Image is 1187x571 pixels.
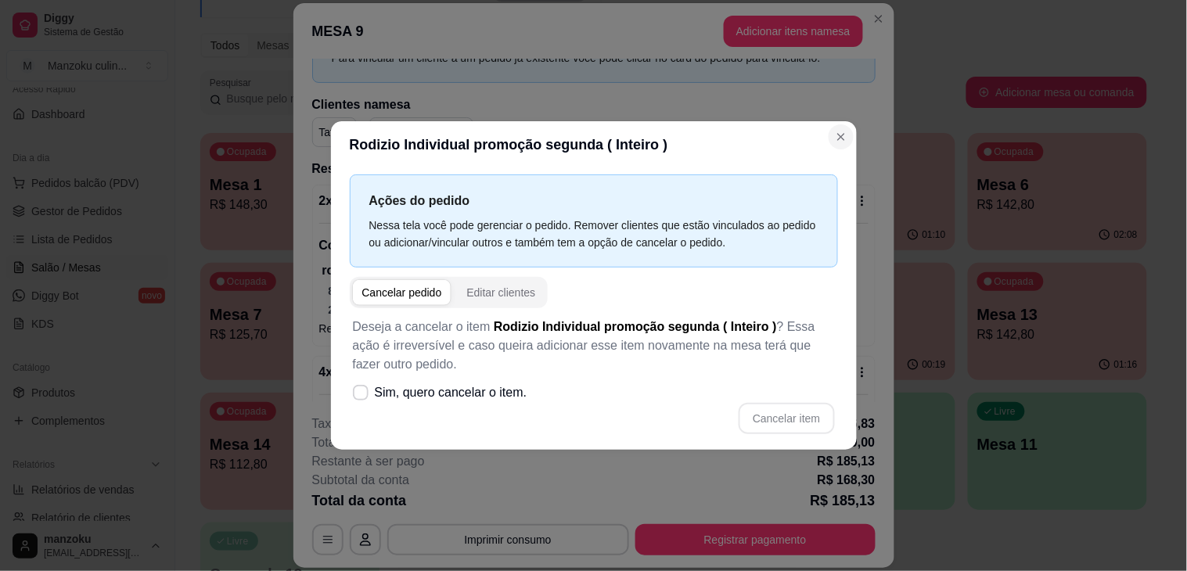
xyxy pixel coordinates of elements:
div: Editar clientes [466,285,535,300]
p: Deseja a cancelar o item ? Essa ação é irreversível e caso queira adicionar esse item novamente n... [353,318,835,374]
div: Cancelar pedido [362,285,442,300]
div: Nessa tela você pode gerenciar o pedido. Remover clientes que estão vinculados ao pedido ou adici... [369,217,818,251]
p: Ações do pedido [369,191,818,210]
header: Rodizio Individual promoção segunda ( Inteiro ) [331,121,857,168]
span: Sim, quero cancelar o item. [375,383,527,402]
span: Rodizio Individual promoção segunda ( Inteiro ) [494,320,777,333]
button: Close [829,124,854,149]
